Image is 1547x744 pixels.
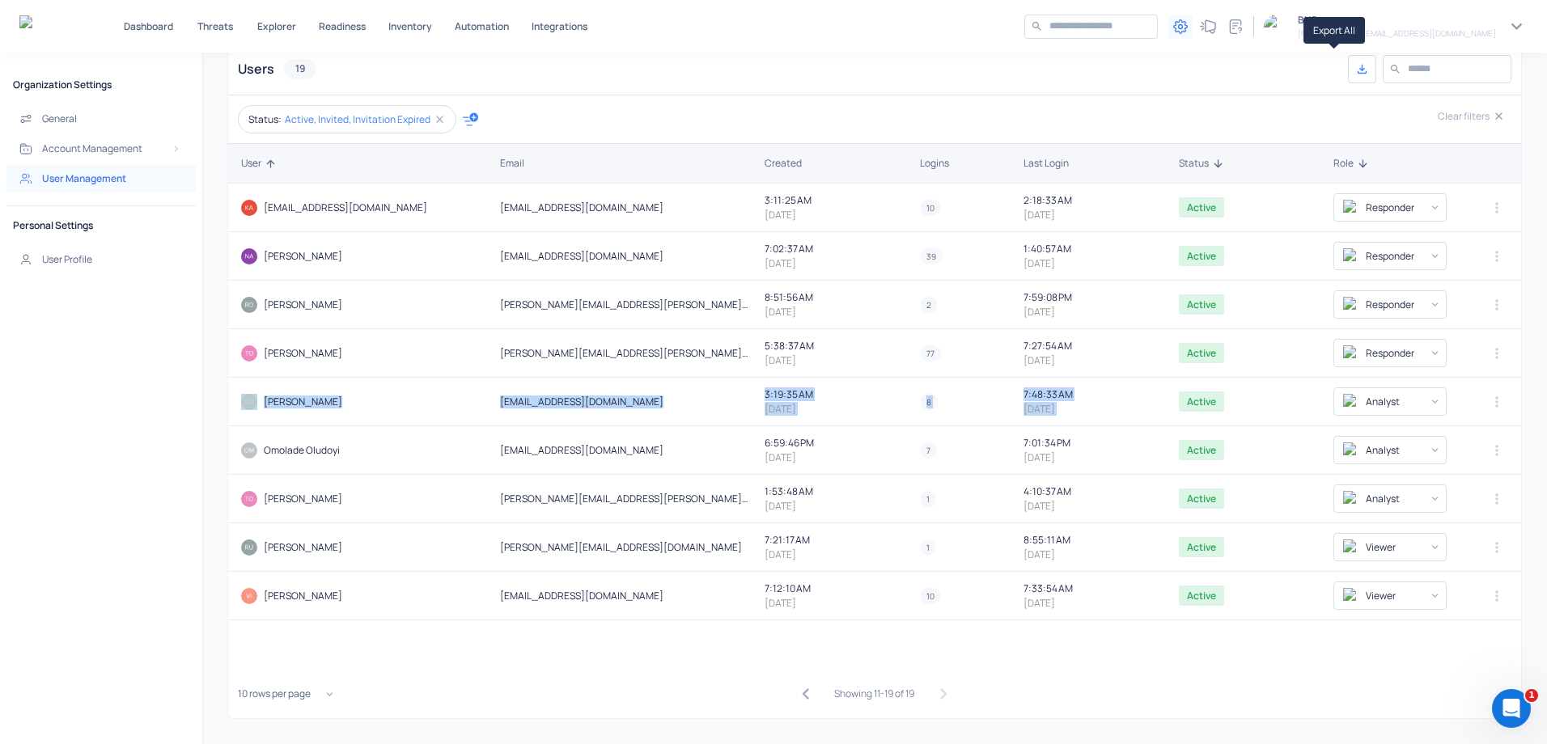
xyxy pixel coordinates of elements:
button: Threats [189,16,241,37]
div: Status [1179,157,1321,170]
h5: [PERSON_NAME] [264,395,342,408]
p: [DATE] [765,208,907,222]
p: Active [1187,589,1216,602]
h5: [PERSON_NAME][EMAIL_ADDRESS][DOMAIN_NAME] [500,541,752,554]
a: User Profile [6,245,196,273]
p: Analyst [1366,443,1400,457]
p: [DATE] [1024,547,1166,561]
button: What's new [1195,14,1221,40]
img: kale.vile@bhp.com [241,200,257,216]
h5: [EMAIL_ADDRESS][DOMAIN_NAME] [500,250,752,263]
h5: [PERSON_NAME] [264,492,342,505]
div: Export All [1303,17,1365,44]
p: Analyst [1366,395,1400,408]
button: Integrations [525,16,594,37]
a: User Management [6,164,196,192]
button: Explorer [251,16,303,37]
div: logoResponder [1333,391,1447,412]
p: Integrations [532,22,587,32]
img: logo [1343,588,1359,604]
p: [DATE] [765,547,907,561]
div: logoResponder [1333,197,1447,218]
img: Tony Hunt [241,345,257,361]
p: Active [1187,443,1216,457]
p: [DATE] [765,256,907,270]
img: logo [1343,200,1359,216]
p: [DATE] [1024,353,1166,367]
iframe: Intercom live chat [1492,689,1531,728]
div: Email [500,157,752,170]
img: Omolade Oludoyi [241,442,257,459]
div: Users [238,59,316,79]
div: Last Login [1024,157,1166,170]
p: 3:11:25 AM [765,193,907,207]
div: Role [1333,157,1476,170]
p: [DATE] [1024,450,1166,464]
p: Status: [248,112,282,126]
h5: [PERSON_NAME][EMAIL_ADDRESS][PERSON_NAME][DOMAIN_NAME] [500,347,752,360]
p: 7 [926,444,930,457]
p: [DATE] [765,353,907,367]
p: 77 [926,347,935,360]
p: 5:38:37 AM [765,339,907,353]
img: organization logo [1264,15,1288,39]
p: 10 [926,590,935,602]
p: Explorer [257,22,296,32]
p: [DATE] [1024,305,1166,319]
p: [DATE] [1024,499,1166,513]
p: Active [1187,540,1216,554]
p: Responder [1366,201,1414,214]
img: Gem Security [19,15,78,36]
p: 2 [926,298,931,311]
p: 1 [926,541,930,554]
img: logo [1343,394,1359,410]
div: Created [765,157,907,170]
a: General [6,104,196,133]
h5: [EMAIL_ADDRESS][DOMAIN_NAME] [500,444,752,457]
button: Automation [448,16,515,37]
p: 2:18:33 AM [1024,193,1166,207]
h5: [EMAIL_ADDRESS][DOMAIN_NAME] [500,590,752,602]
p: 10 [926,201,935,214]
button: organization logoBHP[PERSON_NAME][EMAIL_ADDRESS][DOMAIN_NAME] [1264,13,1528,40]
span: 1 [1525,689,1538,702]
a: Readiness [312,16,372,37]
p: [DATE] [765,596,907,610]
div: User [241,157,481,170]
p: Active [1187,346,1216,360]
p: Dashboard [124,22,173,32]
img: logo [1343,442,1359,459]
p: Active [1187,492,1216,505]
button: Inventory [382,16,439,37]
p: Inventory [388,22,432,32]
div: logoResponder [1333,245,1447,266]
p: 7:02:37 AM [765,242,907,256]
div: Settings [1168,15,1193,39]
p: Analyst [1366,492,1400,505]
p: 7:27:54 AM [1024,339,1166,353]
div: logoResponder [1333,536,1447,557]
p: 7:12:10 AM [765,581,907,595]
button: Settings [1168,14,1193,40]
button: Documentation [1223,14,1248,40]
p: Active [1187,249,1216,263]
h5: [EMAIL_ADDRESS][DOMAIN_NAME] [264,201,427,214]
h5: [PERSON_NAME][EMAIL_ADDRESS][PERSON_NAME][DOMAIN_NAME] [500,492,752,505]
h5: [PERSON_NAME] [264,590,342,602]
div: 10 rows per page [228,683,341,704]
p: Responder [1366,298,1414,311]
p: Active [1187,201,1216,214]
div: Documentation [1223,15,1248,39]
p: Active [1187,395,1216,408]
img: logo [1343,539,1359,556]
h5: User Profile [42,253,92,266]
a: Account Management [6,134,196,163]
p: Threats [197,22,233,32]
img: logo [1343,345,1359,361]
p: 8 [926,395,931,408]
button: Clear filters [1438,102,1505,130]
